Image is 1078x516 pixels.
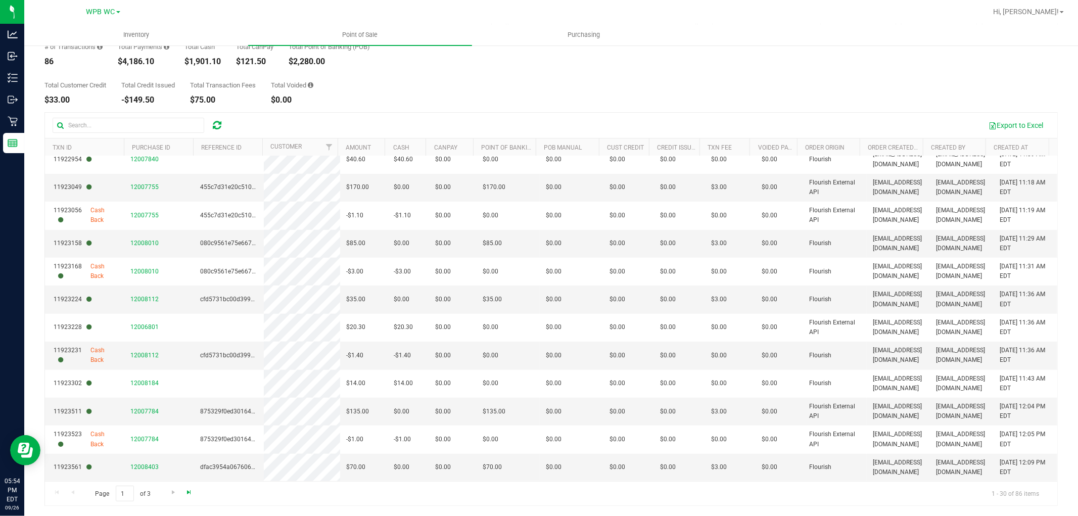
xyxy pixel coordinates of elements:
span: $3.00 [711,239,727,248]
div: -$149.50 [121,96,175,104]
span: 12007840 [130,156,159,163]
p: 09/26 [5,504,20,511]
button: Export to Excel [982,117,1050,134]
span: -$1.00 [394,435,411,444]
span: $0.00 [546,267,561,276]
div: $1,901.10 [184,58,221,66]
span: $0.00 [546,351,561,360]
span: $0.00 [435,182,451,192]
span: $0.00 [435,155,451,164]
span: $14.00 [346,379,365,388]
input: Search... [53,118,204,133]
div: Total Point of Banking (POB) [289,43,370,50]
span: $0.00 [660,239,676,248]
span: -$1.10 [394,211,411,220]
span: $3.00 [711,182,727,192]
span: $0.00 [711,435,727,444]
span: -$3.00 [346,267,363,276]
span: $20.30 [346,322,365,332]
span: $0.00 [394,239,409,248]
span: [EMAIL_ADDRESS][DOMAIN_NAME] [873,150,924,169]
a: POB Manual [544,144,582,151]
span: [DATE] 12:09 PM EDT [1000,458,1051,477]
span: $0.00 [610,407,625,416]
span: Flourish [810,351,832,360]
span: $14.00 [394,379,413,388]
div: Total Payments [118,43,169,50]
span: $0.00 [660,322,676,332]
span: Point of Sale [329,30,392,39]
span: $0.00 [610,267,625,276]
span: [EMAIL_ADDRESS][DOMAIN_NAME] [936,402,988,421]
inline-svg: Analytics [8,29,18,39]
a: Customer [270,143,302,150]
inline-svg: Inventory [8,73,18,83]
span: [EMAIL_ADDRESS][DOMAIN_NAME] [936,430,988,449]
span: -$1.10 [346,211,363,220]
span: $0.00 [610,322,625,332]
a: Cust Credit [607,144,644,151]
span: 080c9561e75e667af23609b04f7c6551 [200,268,308,275]
div: $0.00 [271,96,313,104]
div: 86 [44,58,103,66]
span: [EMAIL_ADDRESS][DOMAIN_NAME] [873,374,924,393]
div: # of Transactions [44,43,103,50]
span: cfd5731bc00d3992c50cfe7c69f19d7b [200,296,306,303]
span: [EMAIL_ADDRESS][DOMAIN_NAME] [936,318,988,337]
span: 11923168 [54,262,90,281]
inline-svg: Outbound [8,95,18,105]
a: TXN ID [53,144,72,151]
iframe: Resource center [10,435,40,465]
span: $70.00 [346,462,365,472]
div: $121.50 [236,58,273,66]
span: -$1.00 [346,435,363,444]
span: $85.00 [483,239,502,248]
span: 11923056 [54,206,90,225]
a: CanPay [434,144,457,151]
span: $0.00 [546,155,561,164]
inline-svg: Retail [8,116,18,126]
span: $0.00 [610,462,625,472]
span: [DATE] 11:29 AM EDT [1000,234,1051,253]
span: $35.00 [483,295,502,304]
span: Flourish [810,267,832,276]
i: Sum of all voided payment transaction amounts, excluding tips and transaction fees. [308,82,313,88]
span: 12008112 [130,296,159,303]
span: dfac3954a0676068ba54eebe307e8d64 [200,463,309,471]
span: Flourish [810,239,832,248]
span: [EMAIL_ADDRESS][DOMAIN_NAME] [873,402,924,421]
span: $0.00 [394,462,409,472]
a: Credit Issued [658,144,699,151]
span: [DATE] 11:43 AM EDT [1000,374,1051,393]
span: $0.00 [546,462,561,472]
span: Flourish External API [810,430,861,449]
div: Total Transaction Fees [190,82,256,88]
a: Inventory [24,24,248,45]
a: Order Created By [868,144,923,151]
span: $0.00 [610,351,625,360]
span: Flourish External API [810,402,861,421]
span: Cash Back [90,346,118,365]
span: $0.00 [660,351,676,360]
span: $0.00 [711,322,727,332]
span: Flourish External API [810,178,861,197]
span: [EMAIL_ADDRESS][DOMAIN_NAME] [936,290,988,309]
span: Cash Back [90,262,118,281]
i: Sum of all successful, non-voided payment transaction amounts, excluding tips and transaction fees. [164,43,169,50]
span: $0.00 [435,407,451,416]
span: 11923224 [54,295,91,304]
span: 12007755 [130,183,159,191]
span: $0.00 [546,407,561,416]
inline-svg: Inbound [8,51,18,61]
span: $0.00 [610,295,625,304]
span: [DATE] 11:31 AM EDT [1000,262,1051,281]
span: 11923523 [54,430,90,449]
span: [DATE] 12:04 PM EDT [1000,402,1051,421]
span: $0.00 [610,379,625,388]
span: 12008112 [130,352,159,359]
div: $75.00 [190,96,256,104]
span: $0.00 [762,435,777,444]
a: Go to the next page [166,486,180,499]
span: [EMAIL_ADDRESS][DOMAIN_NAME] [873,458,924,477]
a: Voided Payment [758,144,808,151]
